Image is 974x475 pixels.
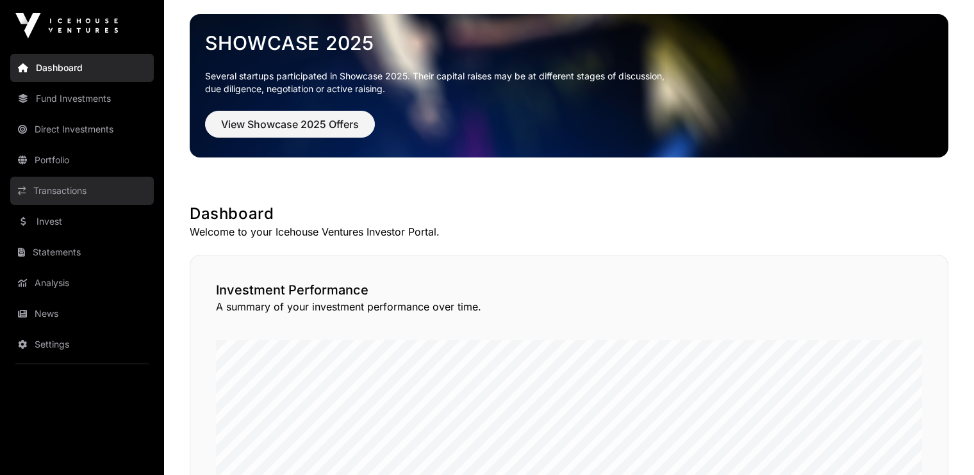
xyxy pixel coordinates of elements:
iframe: Chat Widget [910,414,974,475]
a: Dashboard [10,54,154,82]
a: Settings [10,330,154,358]
a: Transactions [10,177,154,205]
a: Fund Investments [10,85,154,113]
h1: Dashboard [190,204,948,224]
img: Showcase 2025 [190,14,948,157]
a: Direct Investments [10,115,154,143]
img: Icehouse Ventures Logo [15,13,118,38]
a: View Showcase 2025 Offers [205,124,375,136]
a: Invest [10,207,154,236]
p: A summary of your investment performance over time. [216,299,922,314]
a: News [10,300,154,328]
a: Portfolio [10,146,154,174]
p: Several startups participated in Showcase 2025. Their capital raises may be at different stages o... [205,70,933,95]
button: View Showcase 2025 Offers [205,111,375,138]
a: Analysis [10,269,154,297]
h2: Investment Performance [216,281,922,299]
a: Statements [10,238,154,266]
a: Showcase 2025 [205,31,933,54]
p: Welcome to your Icehouse Ventures Investor Portal. [190,224,948,239]
span: View Showcase 2025 Offers [221,117,359,132]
